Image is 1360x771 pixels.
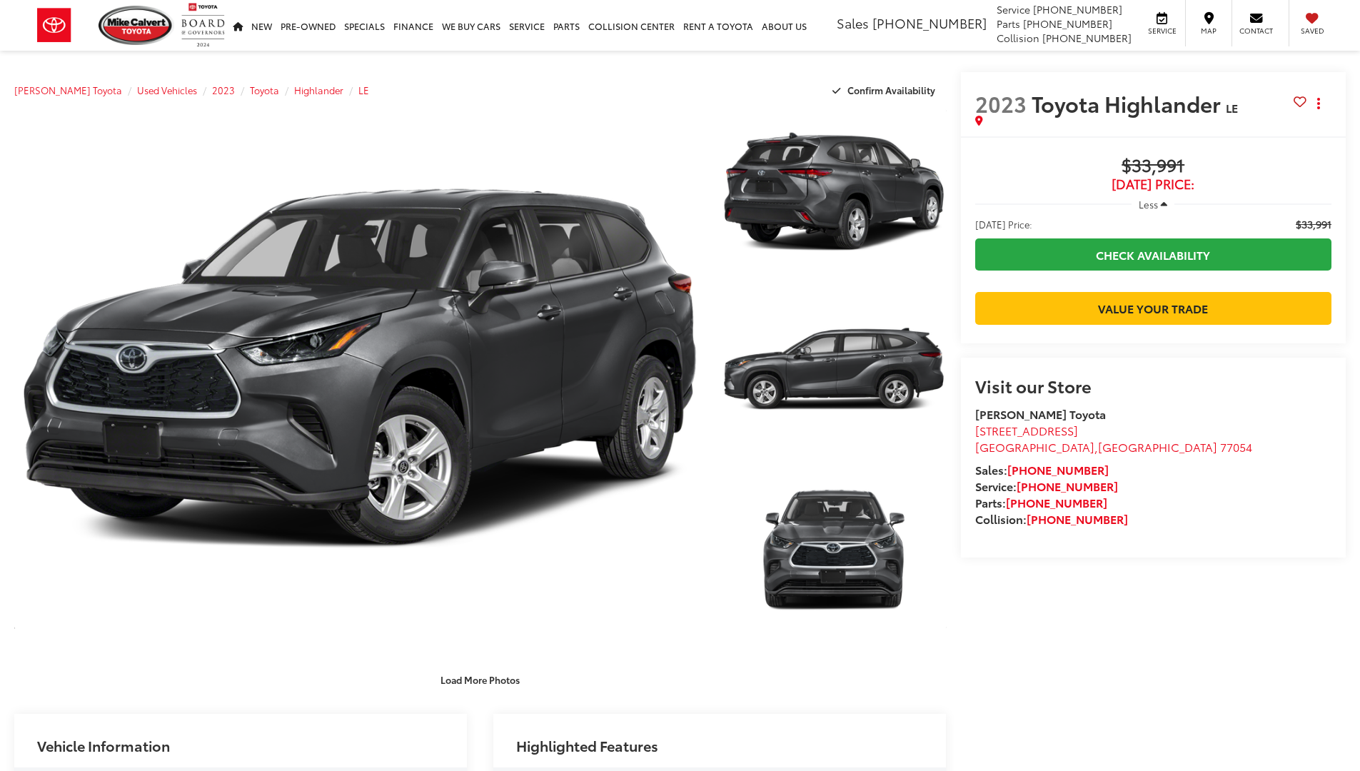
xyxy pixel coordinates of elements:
span: Less [1139,198,1158,211]
span: 77054 [1220,438,1252,455]
span: dropdown dots [1317,98,1320,109]
span: [PHONE_NUMBER] [872,14,987,32]
span: $33,991 [975,156,1331,177]
span: [DATE] Price: [975,217,1032,231]
span: Parts [997,16,1020,31]
span: Contact [1239,26,1273,36]
img: 2023 Toyota Highlander LE [718,283,948,455]
a: Value Your Trade [975,292,1331,324]
a: Check Availability [975,238,1331,271]
span: [GEOGRAPHIC_DATA] [975,438,1094,455]
a: Expand Photo 2 [721,285,947,454]
span: [PHONE_NUMBER] [1023,16,1112,31]
span: , [975,438,1252,455]
span: LE [1226,99,1238,116]
strong: [PERSON_NAME] Toyota [975,405,1106,422]
span: $33,991 [1296,217,1331,231]
span: Map [1193,26,1224,36]
button: Confirm Availability [825,78,947,103]
a: [STREET_ADDRESS] [GEOGRAPHIC_DATA],[GEOGRAPHIC_DATA] 77054 [975,422,1252,455]
a: [PHONE_NUMBER] [1006,494,1107,510]
span: [PHONE_NUMBER] [1042,31,1132,45]
a: [PHONE_NUMBER] [1027,510,1128,527]
button: Load More Photos [430,667,530,692]
h2: Highlighted Features [516,737,658,753]
img: 2023 Toyota Highlander LE [718,106,948,278]
a: Toyota [250,84,279,96]
img: Mike Calvert Toyota [99,6,174,45]
a: 2023 [212,84,235,96]
button: Actions [1306,91,1331,116]
h2: Visit our Store [975,376,1331,395]
span: 2023 [975,88,1027,119]
img: 2023 Toyota Highlander LE [718,460,948,633]
span: Toyota Highlander [1032,88,1226,119]
a: [PHONE_NUMBER] [1017,478,1118,494]
a: [PHONE_NUMBER] [1007,461,1109,478]
strong: Service: [975,478,1118,494]
span: Service [1146,26,1178,36]
span: [DATE] Price: [975,177,1331,191]
a: Expand Photo 3 [721,462,947,631]
span: [GEOGRAPHIC_DATA] [1098,438,1217,455]
img: 2023 Toyota Highlander LE [7,105,712,633]
a: Expand Photo 0 [14,108,705,630]
strong: Sales: [975,461,1109,478]
h2: Vehicle Information [37,737,170,753]
strong: Parts: [975,494,1107,510]
span: [PHONE_NUMBER] [1033,2,1122,16]
a: Used Vehicles [137,84,197,96]
a: LE [358,84,369,96]
span: Sales [837,14,869,32]
strong: Collision: [975,510,1128,527]
span: [STREET_ADDRESS] [975,422,1078,438]
a: [PERSON_NAME] Toyota [14,84,122,96]
span: Saved [1296,26,1328,36]
a: Highlander [294,84,343,96]
span: Confirm Availability [847,84,935,96]
span: Collision [997,31,1039,45]
a: Expand Photo 1 [721,108,947,277]
span: Service [997,2,1030,16]
button: Less [1132,191,1174,217]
